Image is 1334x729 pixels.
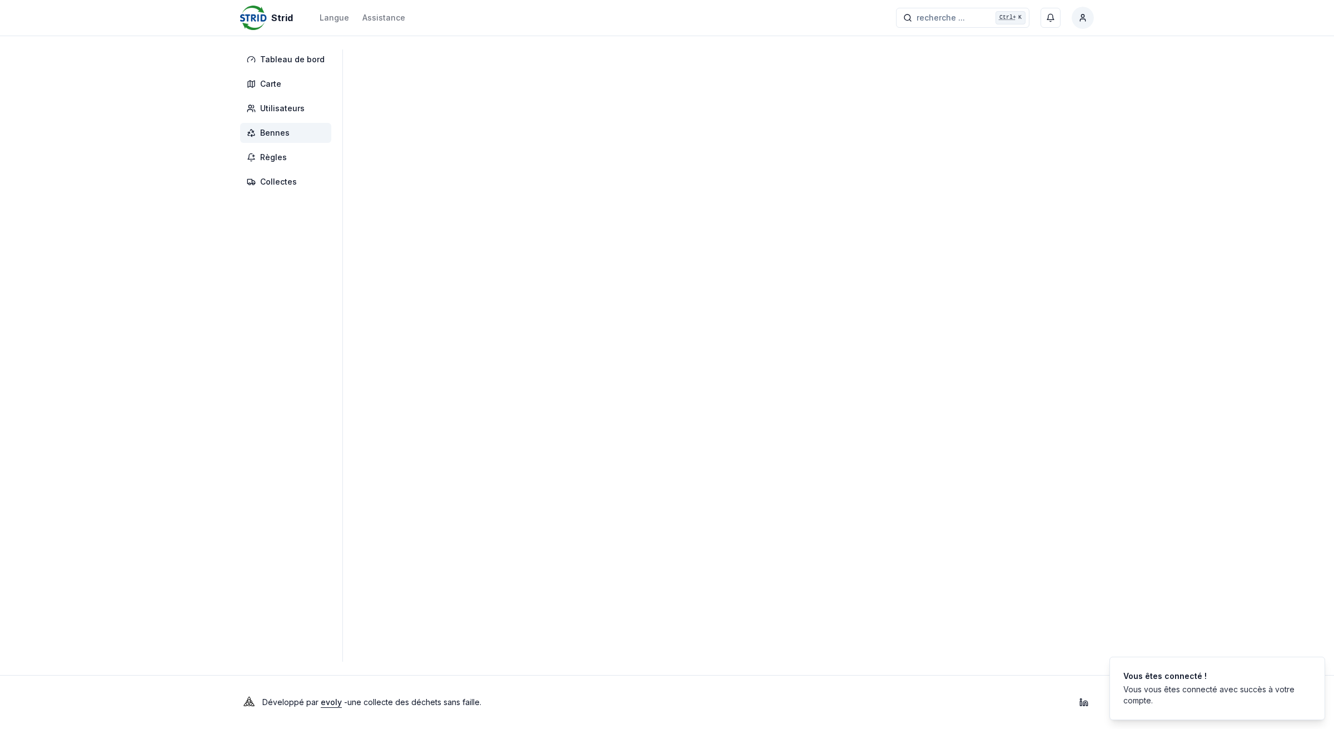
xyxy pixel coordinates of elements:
[260,103,305,114] span: Utilisateurs
[240,74,336,94] a: Carte
[240,123,336,143] a: Bennes
[260,54,325,65] span: Tableau de bord
[1123,671,1307,682] div: Vous êtes connecté !
[260,78,281,90] span: Carte
[320,12,349,23] div: Langue
[262,695,481,710] p: Développé par - une collecte des déchets sans faille .
[240,11,297,24] a: Strid
[321,697,342,707] a: evoly
[896,8,1029,28] button: recherche ...Ctrl+K
[240,693,258,711] img: Evoly Logo
[260,176,297,187] span: Collectes
[917,12,965,23] span: recherche ...
[240,49,336,70] a: Tableau de bord
[362,11,405,24] a: Assistance
[260,152,287,163] span: Règles
[320,11,349,24] button: Langue
[240,147,336,167] a: Règles
[260,127,290,138] span: Bennes
[240,98,336,118] a: Utilisateurs
[1123,684,1307,706] div: Vous vous êtes connecté avec succès à votre compte.
[240,172,336,192] a: Collectes
[240,4,267,31] img: Strid Logo
[271,11,293,24] span: Strid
